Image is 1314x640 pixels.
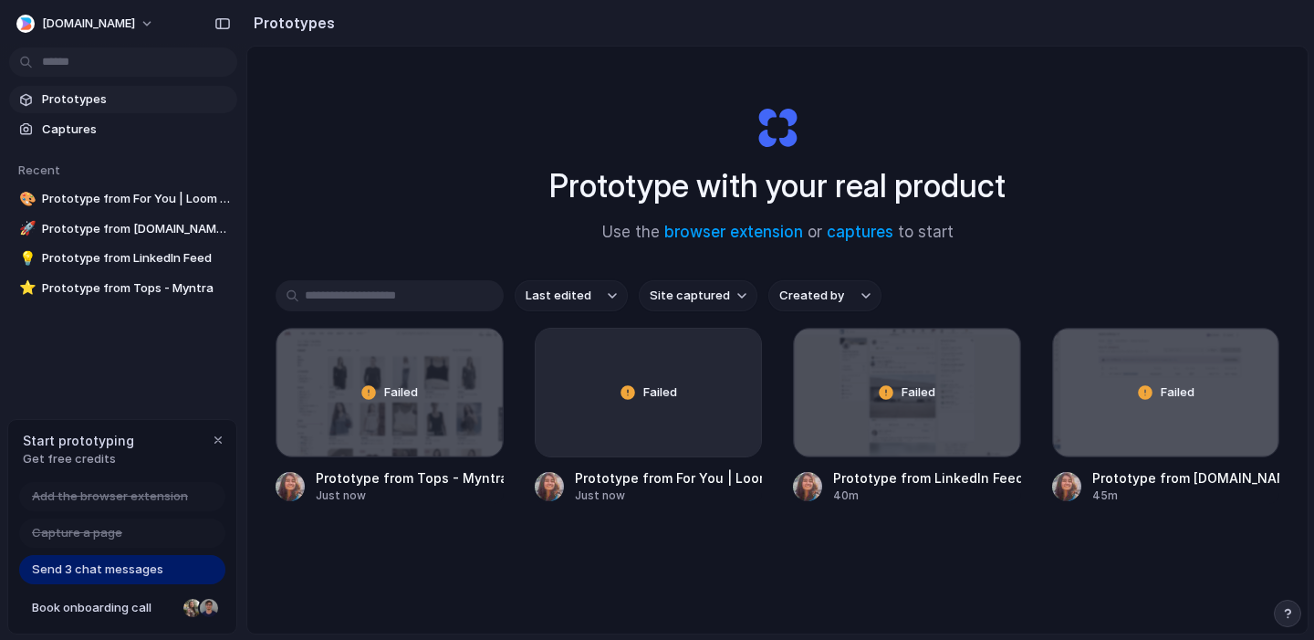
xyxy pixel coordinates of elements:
[18,163,60,177] span: Recent
[384,383,418,402] span: Failed
[32,599,176,617] span: Book onboarding call
[664,223,803,241] a: browser extension
[515,280,628,311] button: Last edited
[16,249,35,268] button: 💡
[198,597,220,619] div: Christian Iacullo
[42,15,135,33] span: [DOMAIN_NAME]
[1092,468,1280,488] div: Prototype from [DOMAIN_NAME]: Users Settings
[32,488,188,506] span: Add the browser extension
[246,12,335,34] h2: Prototypes
[779,287,844,305] span: Created by
[9,245,237,272] a: 💡Prototype from LinkedIn Feed
[902,383,935,402] span: Failed
[19,278,32,299] div: ⭐
[9,116,237,143] a: Captures
[42,90,230,109] span: Prototypes
[316,488,504,504] div: Just now
[42,220,230,238] span: Prototype from [DOMAIN_NAME]: Users Settings
[549,162,1006,210] h1: Prototype with your real product
[9,9,163,38] button: [DOMAIN_NAME]
[639,280,757,311] button: Site captured
[16,190,35,208] button: 🎨
[19,189,32,210] div: 🎨
[16,220,35,238] button: 🚀
[32,561,163,579] span: Send 3 chat messages
[23,431,134,450] span: Start prototyping
[1092,488,1280,504] div: 45m
[535,328,763,504] a: FailedPrototype from For You | Loom - [DATE]Just now
[316,468,504,488] div: Prototype from Tops - Myntra
[19,248,32,269] div: 💡
[575,488,763,504] div: Just now
[42,249,230,268] span: Prototype from LinkedIn Feed
[42,190,230,208] span: Prototype from For You | Loom - [DATE]
[526,287,591,305] span: Last edited
[827,223,893,241] a: captures
[32,524,122,542] span: Capture a page
[602,221,954,245] span: Use the or to start
[768,280,881,311] button: Created by
[1052,328,1280,504] a: Prototype from Builder.io: Users SettingsFailedPrototype from [DOMAIN_NAME]: Users Settings45m
[650,287,730,305] span: Site captured
[9,86,237,113] a: Prototypes
[575,468,763,488] div: Prototype from For You | Loom - [DATE]
[793,328,1021,504] a: Prototype from LinkedIn FeedFailedPrototype from LinkedIn Feed40m
[9,275,237,302] a: ⭐Prototype from Tops - Myntra
[16,279,35,298] button: ⭐
[42,121,230,139] span: Captures
[833,488,1021,504] div: 40m
[19,218,32,239] div: 🚀
[182,597,203,619] div: Nicole Kubica
[42,279,230,298] span: Prototype from Tops - Myntra
[276,328,504,504] a: Prototype from Tops - MyntraFailedPrototype from Tops - MyntraJust now
[643,383,677,402] span: Failed
[19,593,225,623] a: Book onboarding call
[833,468,1021,488] div: Prototype from LinkedIn Feed
[1161,383,1194,402] span: Failed
[9,215,237,243] a: 🚀Prototype from [DOMAIN_NAME]: Users Settings
[9,185,237,213] a: 🎨Prototype from For You | Loom - [DATE]
[23,450,134,468] span: Get free credits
